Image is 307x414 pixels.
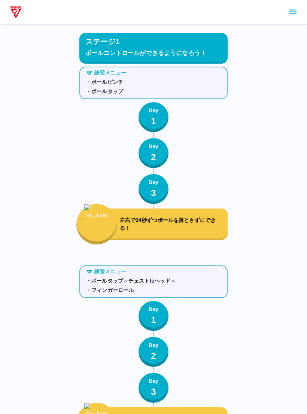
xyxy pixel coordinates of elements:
[84,204,109,235] img: fire_icon
[9,4,23,19] img: dummy
[151,150,156,164] p: 2
[86,88,221,95] p: ・ボールタップ
[120,216,225,232] p: 左右で24秒ずつボールを落とさずにできる！
[151,313,156,327] p: 1
[149,179,158,186] p: Day
[149,377,158,385] p: Day
[86,277,221,285] p: ・ボールタップ～チェストtoヘッド～
[151,115,156,128] p: 1
[149,107,158,115] p: Day
[149,143,158,150] p: Day
[85,49,222,58] p: ボールコントロールができるようになろう！
[139,373,168,403] button: Day3
[86,286,221,294] p: ・フィンガーロール
[149,341,158,349] p: Day
[94,69,126,77] p: 練習メニュー
[139,102,168,132] button: Day1
[286,6,299,18] button: sidemenu
[139,301,168,331] button: Day1
[151,186,156,200] p: 3
[94,268,126,276] p: 練習メニュー
[151,385,156,399] p: 3
[139,174,168,204] button: Day3
[85,36,120,47] p: ステージ1
[151,349,156,363] p: 2
[139,337,168,367] button: Day2
[139,138,168,168] button: Day2
[76,204,117,244] button: fire_icon
[86,78,221,86] p: ・ボールピンチ
[149,305,158,313] p: Day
